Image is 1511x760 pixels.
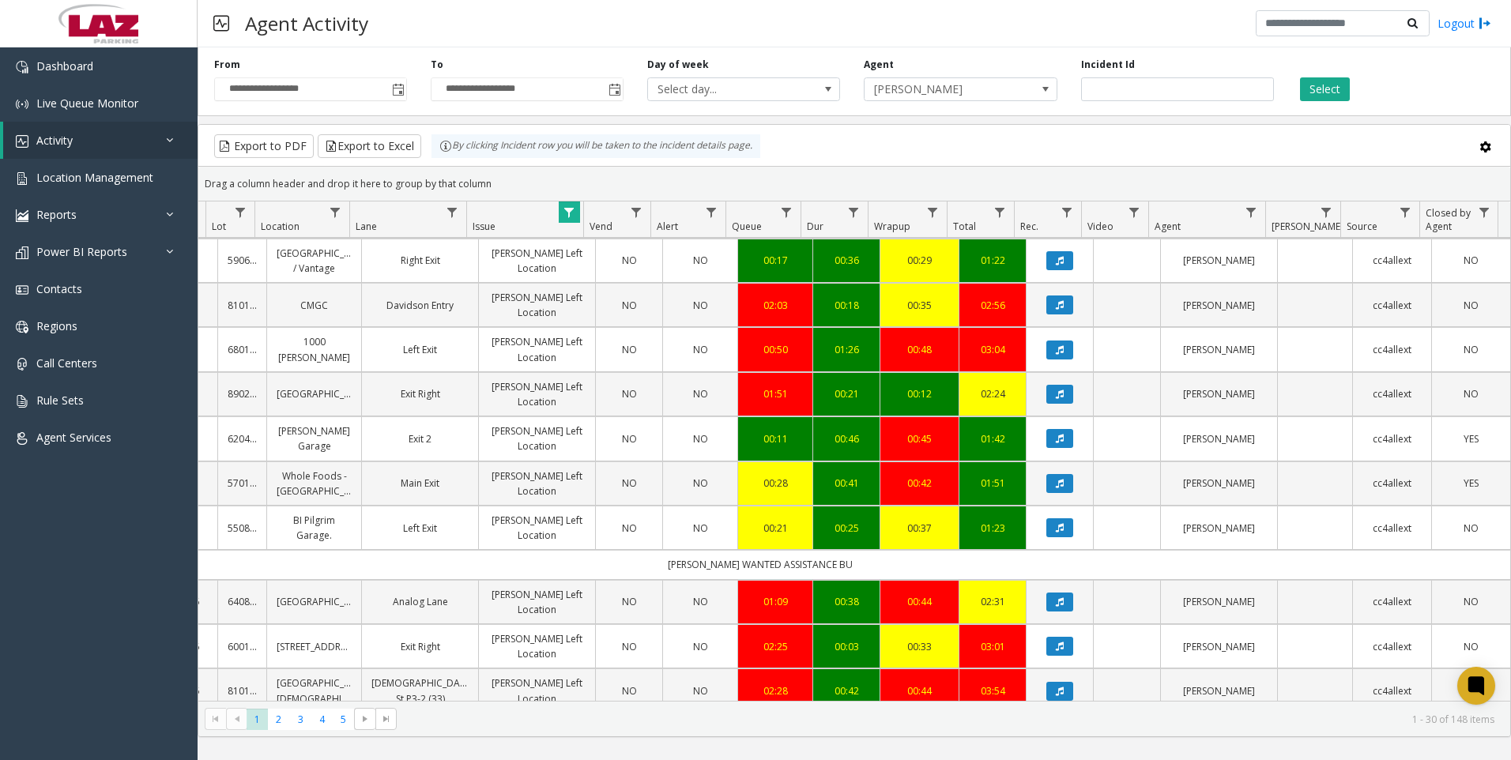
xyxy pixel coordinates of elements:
a: 810120 [228,298,257,313]
a: Location Filter Menu [325,201,346,223]
a: [PERSON_NAME] [1170,253,1268,268]
a: YES [1441,431,1501,446]
a: Queue Filter Menu [776,201,797,223]
span: [PERSON_NAME] [865,78,1018,100]
a: cc4allext [1362,639,1422,654]
span: Alert [657,220,678,233]
a: [STREET_ADDRESS] [277,639,352,654]
div: 00:17 [748,253,803,268]
a: cc4allext [1362,476,1422,491]
div: By clicking Incident row you will be taken to the incident details page. [431,134,760,158]
img: 'icon' [16,172,28,185]
a: 00:03 [823,639,870,654]
a: [DEMOGRAPHIC_DATA] St P3-2 (33) [371,675,469,705]
div: Drag a column header and drop it here to group by that column [198,170,1510,198]
a: cc4allext [1362,253,1422,268]
a: 00:21 [823,386,870,401]
span: Page 4 [311,709,333,730]
img: pageIcon [213,4,229,43]
a: Lane Filter Menu [442,201,463,223]
a: Analog Lane [371,594,469,609]
a: NO [1441,298,1501,313]
a: NO [605,253,653,268]
a: NO [673,431,728,446]
span: NO [622,476,637,490]
a: NO [605,342,653,357]
a: NO [673,298,728,313]
span: Power BI Reports [36,244,127,259]
span: Contacts [36,281,82,296]
a: 00:21 [748,521,803,536]
a: 00:38 [823,594,870,609]
a: 00:42 [823,683,870,698]
a: YES [1441,683,1501,698]
span: NO [622,387,637,401]
img: infoIcon.svg [439,140,452,152]
span: Total [953,220,976,233]
span: NO [622,343,637,356]
a: 00:42 [890,476,949,491]
span: Vend [590,220,612,233]
span: NO [622,254,637,267]
label: Agent [864,58,894,72]
a: [PERSON_NAME] Left Location [488,675,586,705]
a: 03:54 [969,683,1016,698]
a: [PERSON_NAME] [1170,683,1268,698]
a: 01:26 [823,342,870,357]
span: NO [622,684,637,698]
div: Data table [198,201,1510,701]
a: 01:42 [969,431,1016,446]
a: NO [673,521,728,536]
a: 02:56 [969,298,1016,313]
a: [PERSON_NAME] Left Location [488,246,586,276]
span: Live Queue Monitor [36,96,138,111]
span: Go to the last page [380,713,393,725]
a: Vend Filter Menu [626,201,647,223]
a: [PERSON_NAME] Left Location [488,379,586,409]
a: [PERSON_NAME] Left Location [488,587,586,617]
a: [GEOGRAPHIC_DATA] [277,386,352,401]
a: [PERSON_NAME] [1170,594,1268,609]
a: 550804 [228,521,257,536]
a: NO [673,476,728,491]
a: [PERSON_NAME] [1170,476,1268,491]
a: 00:11 [748,431,803,446]
a: Logout [1438,15,1491,32]
a: 00:44 [890,683,949,698]
a: 00:29 [890,253,949,268]
td: [PERSON_NAME] WANTED ASSISTANCE BU [10,550,1510,579]
div: 02:03 [748,298,803,313]
a: 00:18 [823,298,870,313]
a: 570141 [228,476,257,491]
span: Lane [356,220,377,233]
span: Queue [732,220,762,233]
a: NO [605,298,653,313]
a: YES [1441,476,1501,491]
label: Incident Id [1081,58,1135,72]
a: 03:01 [969,639,1016,654]
a: 03:04 [969,342,1016,357]
span: NO [622,595,637,608]
div: 02:25 [748,639,803,654]
a: 02:28 [748,683,803,698]
div: 01:51 [748,386,803,401]
a: Exit 2 [371,431,469,446]
img: 'icon' [16,321,28,333]
a: 590672 [228,253,257,268]
a: NO [673,683,728,698]
a: Source Filter Menu [1395,201,1416,223]
a: NO [605,386,653,401]
a: 680130 [228,342,257,357]
img: 'icon' [16,246,28,259]
a: Video Filter Menu [1124,201,1145,223]
a: [PERSON_NAME] [1170,431,1268,446]
a: 00:25 [823,521,870,536]
span: Regions [36,318,77,333]
label: To [431,58,443,72]
a: 620439 [228,431,257,446]
a: 00:50 [748,342,803,357]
